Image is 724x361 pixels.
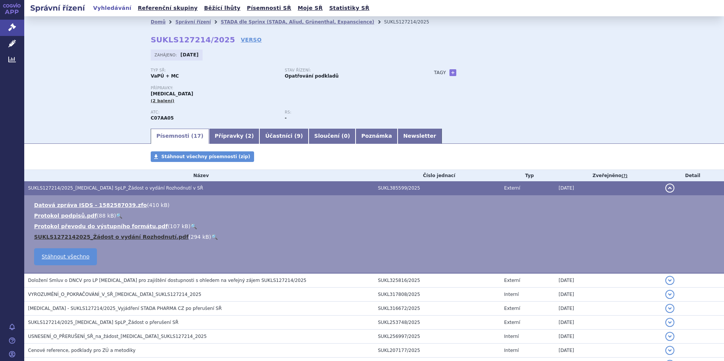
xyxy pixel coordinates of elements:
td: SUKL253748/2025 [374,316,500,330]
span: (2 balení) [151,98,175,103]
a: Referenční skupiny [136,3,200,13]
p: Stav řízení: [285,68,411,73]
strong: VaPÚ + MC [151,73,179,79]
a: Stáhnout všechny písemnosti (zip) [151,151,254,162]
span: Externí [504,185,520,191]
span: Externí [504,320,520,325]
span: Doložení Smluv o DNCV pro LP Propranolol pro zajištění dostupnosti s ohledem na veřejný zájem SUK... [28,278,306,283]
td: SUKL317808/2025 [374,288,500,302]
th: Číslo jednací [374,170,500,181]
a: Běžící lhůty [202,3,243,13]
button: detail [665,346,674,355]
a: Poznámka [356,129,398,144]
th: Zveřejněno [555,170,661,181]
li: SUKLS127214/2025 [384,16,439,28]
strong: SUKLS127214/2025 [151,35,235,44]
p: ATC: [151,110,277,115]
td: [DATE] [555,330,661,344]
a: Moje SŘ [295,3,325,13]
a: Přípravky (2) [209,129,259,144]
strong: [DATE] [181,52,199,58]
td: [DATE] [555,181,661,195]
a: Písemnosti SŘ [245,3,293,13]
button: detail [665,304,674,313]
span: Propranolol - SUKLS127214/2025_Vyjádření STADA PHARMA CZ po přerušení SŘ [28,306,222,311]
button: detail [665,332,674,341]
a: Statistiky SŘ [327,3,371,13]
span: 2 [248,133,251,139]
span: VYROZUMĚNÍ_O_POKRAČOVÁNÍ_V_SŘ_PROPRANOLOL_SUKLS127214_2025 [28,292,201,297]
button: detail [665,184,674,193]
th: Typ [500,170,555,181]
td: [DATE] [555,316,661,330]
a: 🔍 [116,213,122,219]
li: ( ) [34,201,716,209]
h2: Správní řízení [24,3,91,13]
button: detail [665,290,674,299]
span: 410 kB [149,202,167,208]
td: [DATE] [555,302,661,316]
td: SUKL385599/2025 [374,181,500,195]
td: SUKL256997/2025 [374,330,500,344]
strong: Opatřování podkladů [285,73,339,79]
a: Protokol převodu do výstupního formátu.pdf [34,223,168,229]
span: Externí [504,278,520,283]
span: USNESENÍ_O_PŘERUŠENÍ_SŘ_na_žádost_PROPRANOLOL_SUKLS127214_2025 [28,334,207,339]
a: Účastníci (9) [259,129,308,144]
p: RS: [285,110,411,115]
span: Externí [504,306,520,311]
a: Písemnosti (17) [151,129,209,144]
a: Vyhledávání [91,3,134,13]
span: Interní [504,334,519,339]
a: STADA dle Sprinx (STADA, Aliud, Grünenthal, Expanscience) [221,19,374,25]
li: ( ) [34,233,716,241]
li: ( ) [34,212,716,219]
h3: Tagy [434,68,446,77]
span: 17 [193,133,201,139]
a: Sloučení (0) [309,129,356,144]
a: Newsletter [398,129,442,144]
span: 294 kB [190,234,209,240]
span: Interní [504,292,519,297]
a: Protokol podpisů.pdf [34,213,97,219]
a: + [449,69,456,76]
th: Název [24,170,374,181]
a: Stáhnout všechno [34,248,97,265]
a: Datová zpráva ISDS - 1582587039.zfo [34,202,147,208]
span: 0 [344,133,348,139]
span: Interní [504,348,519,353]
a: VERSO [241,36,262,44]
abbr: (?) [621,173,627,179]
a: SUKLS1272142025_Žádost o vydání Rozhodnutí.pdf [34,234,189,240]
span: [MEDICAL_DATA] [151,91,193,96]
a: 🔍 [211,234,218,240]
li: ( ) [34,223,716,230]
td: SUKL325816/2025 [374,273,500,288]
span: SUKLS127214/2025_Propranolol SpLP_Žádost o vydání Rozhodnutí v SŘ [28,185,203,191]
a: Správní řízení [175,19,211,25]
a: Domů [151,19,165,25]
td: SUKL207177/2025 [374,344,500,358]
td: [DATE] [555,273,661,288]
span: Zahájeno: [154,52,178,58]
button: detail [665,318,674,327]
p: Přípravky: [151,86,419,90]
span: Cenové reference, podklady pro ZÚ a metodiky [28,348,136,353]
span: 88 kB [99,213,114,219]
span: 107 kB [170,223,189,229]
a: 🔍 [190,223,197,229]
span: 9 [297,133,301,139]
strong: - [285,115,287,121]
button: detail [665,276,674,285]
th: Detail [662,170,724,181]
td: SUKL316672/2025 [374,302,500,316]
strong: PROPRANOLOL [151,115,174,121]
span: SUKLS127214/2025_Propranolol SpLP_Žádost o přerušení SŘ [28,320,178,325]
p: Typ SŘ: [151,68,277,73]
td: [DATE] [555,288,661,302]
span: Stáhnout všechny písemnosti (zip) [161,154,250,159]
td: [DATE] [555,344,661,358]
